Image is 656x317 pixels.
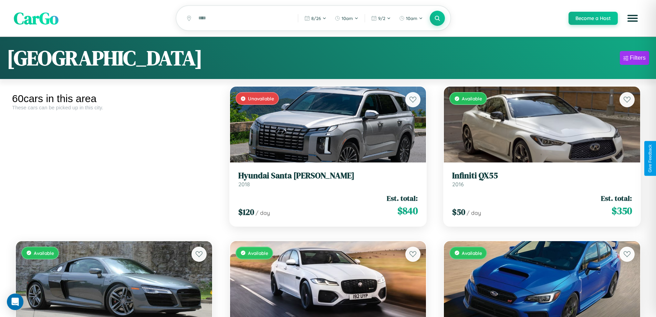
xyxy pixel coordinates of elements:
span: 10am [406,16,417,21]
span: 2018 [238,181,250,188]
span: $ 120 [238,206,254,218]
span: Unavailable [248,96,274,101]
h3: Infiniti QX55 [452,171,632,181]
span: $ 50 [452,206,465,218]
span: 8 / 26 [311,16,321,21]
span: Est. total: [601,193,632,203]
button: Become a Host [569,12,618,25]
span: Est. total: [387,193,418,203]
div: 60 cars in this area [12,93,216,105]
button: Open menu [623,9,642,28]
a: Hyundai Santa [PERSON_NAME]2018 [238,171,418,188]
span: Available [462,250,482,256]
div: Give Feedback [648,145,653,172]
button: 9/2 [368,13,394,24]
button: 8/26 [301,13,330,24]
div: Filters [630,55,646,61]
span: $ 350 [612,204,632,218]
h3: Hyundai Santa [PERSON_NAME] [238,171,418,181]
span: / day [256,209,270,216]
span: 2016 [452,181,464,188]
span: / day [467,209,481,216]
button: Filters [620,51,649,65]
a: Infiniti QX552016 [452,171,632,188]
h1: [GEOGRAPHIC_DATA] [7,44,202,72]
div: These cars can be picked up in this city. [12,105,216,110]
span: CarGo [14,7,59,30]
span: 10am [342,16,353,21]
button: 10am [396,13,426,24]
span: Available [248,250,268,256]
button: 10am [331,13,362,24]
div: Open Intercom Messenger [7,294,23,310]
span: Available [462,96,482,101]
span: $ 840 [397,204,418,218]
span: 9 / 2 [378,16,385,21]
span: Available [34,250,54,256]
